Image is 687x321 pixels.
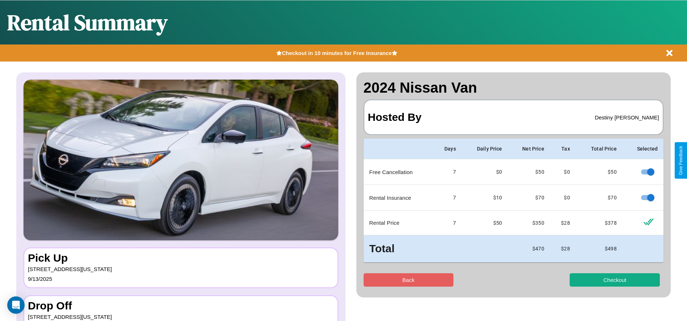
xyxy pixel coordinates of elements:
[462,159,508,185] td: $0
[508,235,550,262] td: $ 470
[570,273,660,287] button: Checkout
[508,211,550,235] td: $ 350
[508,159,550,185] td: $ 50
[28,252,334,264] h3: Pick Up
[678,146,683,175] div: Give Feedback
[576,211,623,235] td: $ 378
[595,113,659,122] p: Destiny [PERSON_NAME]
[369,241,427,257] h3: Total
[576,185,623,211] td: $ 70
[462,185,508,211] td: $10
[364,139,664,262] table: simple table
[462,211,508,235] td: $ 50
[433,139,462,159] th: Days
[7,296,25,314] div: Open Intercom Messenger
[7,8,168,37] h1: Rental Summary
[576,139,623,159] th: Total Price
[623,139,663,159] th: Selected
[369,167,427,177] p: Free Cancellation
[508,139,550,159] th: Net Price
[550,235,576,262] td: $ 28
[550,185,576,211] td: $0
[508,185,550,211] td: $ 70
[28,274,334,284] p: 9 / 13 / 2025
[369,218,427,228] p: Rental Price
[576,235,623,262] td: $ 498
[28,264,334,274] p: [STREET_ADDRESS][US_STATE]
[550,139,576,159] th: Tax
[28,300,334,312] h3: Drop Off
[462,139,508,159] th: Daily Price
[368,104,422,131] h3: Hosted By
[433,185,462,211] td: 7
[576,159,623,185] td: $ 50
[364,273,454,287] button: Back
[433,159,462,185] td: 7
[433,211,462,235] td: 7
[550,159,576,185] td: $0
[369,193,427,203] p: Rental Insurance
[550,211,576,235] td: $ 28
[364,80,664,96] h2: 2024 Nissan Van
[282,50,391,56] b: Checkout in 10 minutes for Free Insurance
